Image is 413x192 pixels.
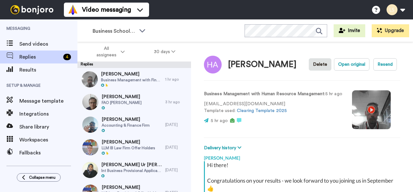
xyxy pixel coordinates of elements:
[101,168,162,173] span: Int Business Provisional Applicants
[228,60,297,69] div: [PERSON_NAME]
[101,77,162,83] span: Business Management with Finance with Foundation Year
[19,40,77,48] span: Send videos
[204,152,400,161] div: [PERSON_NAME]
[17,173,61,182] button: Collapse menu
[19,149,77,157] span: Fallbacks
[8,5,56,14] img: bj-logo-header-white.svg
[101,71,162,77] span: [PERSON_NAME]
[77,62,191,68] div: Replies
[101,162,162,168] span: [PERSON_NAME] Ur [PERSON_NAME]
[19,97,77,105] span: Message template
[102,116,150,123] span: [PERSON_NAME]
[139,46,190,58] button: 30 days
[165,122,188,127] div: [DATE]
[165,99,188,105] div: 3 hr ago
[29,175,55,180] span: Collapse menu
[237,108,287,113] a: Clearing Template 2025
[63,54,71,60] div: 4
[19,66,77,74] span: Results
[102,94,142,100] span: [PERSON_NAME]
[204,56,222,73] img: Image of Hanif Ali
[82,139,98,155] img: 0d304781-bc5f-4ab3-b6b8-e6175cf6193e-thumb.jpg
[19,136,77,144] span: Workspaces
[165,167,188,173] div: [DATE]
[102,100,142,105] span: FAO [PERSON_NAME]
[82,5,131,14] span: Video messaging
[68,5,78,15] img: vm-color.svg
[82,162,98,178] img: 9240c7fe-b0d9-4f68-8e38-2570c282812e-thumb.jpg
[77,91,191,113] a: [PERSON_NAME]FAO [PERSON_NAME]3 hr ago
[372,24,409,37] button: Upgrade
[19,123,77,131] span: Share library
[334,58,369,71] button: Open original
[102,184,161,191] span: [PERSON_NAME]
[19,110,77,118] span: Integrations
[211,119,228,123] span: 5 hr ago
[102,123,150,128] span: Accounting & Finance Firm
[82,71,98,87] img: e26b7a27-0316-4250-a9fb-25c8832eed59-thumb.jpg
[93,45,119,58] span: All assignees
[204,144,243,152] button: Delivery history
[204,92,324,96] strong: Business Management with Human Resource Management
[165,77,188,82] div: 1 hr ago
[19,53,61,61] span: Replies
[102,139,155,145] span: [PERSON_NAME]
[79,43,139,61] button: All assignees
[77,159,191,181] a: [PERSON_NAME] Ur [PERSON_NAME]Int Business Provisional Applicants[DATE]
[204,91,342,97] p: : 5 hr ago
[373,58,397,71] button: Resend
[77,113,191,136] a: [PERSON_NAME]Accounting & Finance Firm[DATE]
[165,145,188,150] div: [DATE]
[102,145,155,151] span: LLM IB Law Firm Offer Holders
[82,117,98,133] img: d6865295-d892-443c-bbe6-914aec8a913f-thumb.jpg
[309,58,331,71] button: Delete
[334,24,365,37] button: Invite
[204,101,342,114] p: [EMAIL_ADDRESS][DOMAIN_NAME] Template used:
[77,68,191,91] a: [PERSON_NAME]Business Management with Finance with Foundation Year1 hr ago
[82,94,98,110] img: a229f216-5566-4dbb-8b6f-35fc909343d4-thumb.jpg
[77,136,191,159] a: [PERSON_NAME]LLM IB Law Firm Offer Holders[DATE]
[93,27,136,35] span: Business School 2025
